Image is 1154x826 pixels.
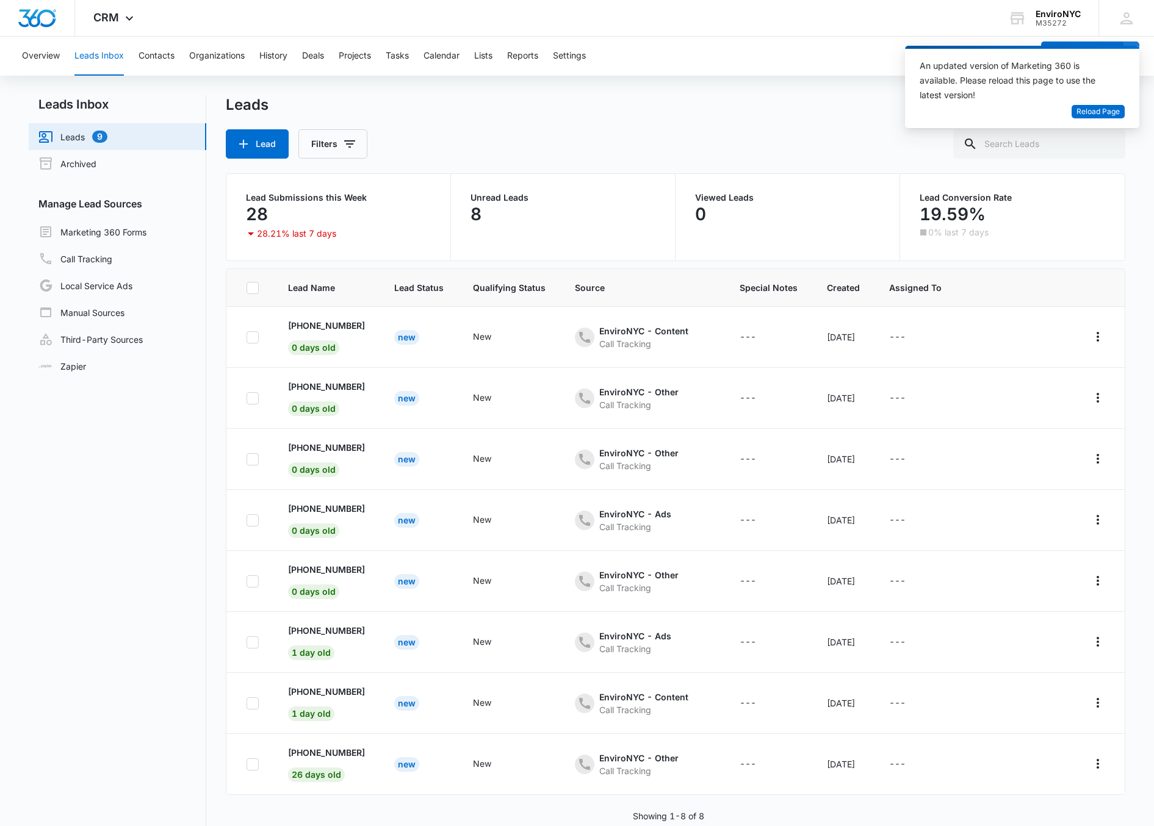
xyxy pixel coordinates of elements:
[74,37,124,76] button: Leads Inbox
[257,229,336,238] p: 28.21% last 7 days
[740,574,778,589] div: - - Select to Edit Field
[599,569,679,581] div: EnviroNYC - Other
[827,331,860,343] div: [DATE]
[889,330,906,345] div: ---
[38,224,146,239] a: Marketing 360 Forms
[827,392,860,404] div: [DATE]
[473,452,513,467] div: - - Select to Edit Field
[575,447,701,472] div: - - Select to Edit Field
[928,228,989,237] p: 0% last 7 days
[1041,41,1123,71] button: Add Contact
[22,37,60,76] button: Overview
[288,319,365,332] p: [PHONE_NUMBER]
[827,636,860,648] div: [DATE]
[1088,449,1108,469] button: Actions
[288,624,365,658] a: [PHONE_NUMBER]1 day old
[394,574,419,589] div: New
[599,447,679,459] div: EnviroNYC - Other
[740,391,756,406] div: ---
[740,452,778,467] div: - - Select to Edit Field
[394,576,419,586] a: New
[226,96,269,114] h1: Leads
[827,697,860,709] div: [DATE]
[394,696,419,711] div: New
[394,330,419,345] div: New
[827,453,860,465] div: [DATE]
[394,698,419,708] a: New
[288,502,365,515] p: [PHONE_NUMBER]
[740,635,756,650] div: ---
[394,637,419,647] a: New
[575,508,693,533] div: - - Select to Edit Field
[473,281,546,294] span: Qualifying Status
[288,281,365,294] span: Lead Name
[827,514,860,526] div: [DATE]
[288,767,345,782] span: 26 days old
[827,758,860,770] div: [DATE]
[599,386,679,398] div: EnviroNYC - Other
[473,757,513,772] div: - - Select to Edit Field
[889,452,928,467] div: - - Select to Edit Field
[473,757,491,770] div: New
[599,703,688,716] div: Call Tracking
[575,281,710,294] span: Source
[38,129,107,144] a: Leads9
[29,196,206,211] h3: Manage Lead Sources
[288,685,365,698] p: [PHONE_NUMBER]
[288,523,339,538] span: 0 days old
[1036,9,1081,19] div: account name
[288,380,365,393] p: [PHONE_NUMBER]
[394,393,419,403] a: New
[394,635,419,650] div: New
[920,204,986,224] p: 19.59%
[394,513,419,528] div: New
[740,757,778,772] div: - - Select to Edit Field
[473,574,513,589] div: - - Select to Edit Field
[38,332,143,347] a: Third-Party Sources
[507,37,538,76] button: Reports
[471,193,655,202] p: Unread Leads
[889,281,942,294] span: Assigned To
[553,37,586,76] button: Settings
[394,332,419,342] a: New
[288,706,334,721] span: 1 day old
[473,391,491,404] div: New
[302,37,324,76] button: Deals
[288,441,365,454] p: [PHONE_NUMBER]
[575,752,701,777] div: - - Select to Edit Field
[38,278,132,293] a: Local Service Ads
[298,129,367,159] button: Filters
[473,696,513,711] div: - - Select to Edit Field
[599,642,671,655] div: Call Tracking
[189,37,245,76] button: Organizations
[889,391,906,406] div: ---
[953,129,1125,159] input: Search Leads
[473,513,513,528] div: - - Select to Edit Field
[695,193,880,202] p: Viewed Leads
[288,645,334,660] span: 1 day old
[889,757,928,772] div: - - Select to Edit Field
[394,281,444,294] span: Lead Status
[740,574,756,589] div: ---
[139,37,175,76] button: Contacts
[288,563,365,576] p: [PHONE_NUMBER]
[288,401,339,416] span: 0 days old
[474,37,492,76] button: Lists
[288,380,365,414] a: [PHONE_NUMBER]0 days old
[889,574,928,589] div: - - Select to Edit Field
[339,37,371,76] button: Projects
[394,391,419,406] div: New
[889,635,906,650] div: ---
[575,691,710,716] div: - - Select to Edit Field
[288,441,365,475] a: [PHONE_NUMBER]0 days old
[599,520,671,533] div: Call Tracking
[246,193,431,202] p: Lead Submissions this Week
[599,459,679,472] div: Call Tracking
[1076,106,1120,118] span: Reload Page
[226,129,289,159] button: Lead
[575,630,693,655] div: - - Select to Edit Field
[599,508,671,520] div: EnviroNYC - Ads
[575,569,701,594] div: - - Select to Edit Field
[288,502,365,536] a: [PHONE_NUMBER]0 days old
[599,337,688,350] div: Call Tracking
